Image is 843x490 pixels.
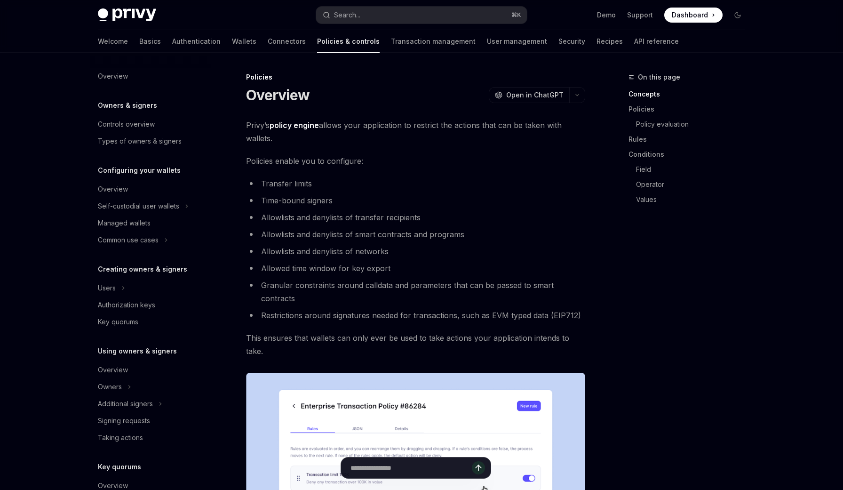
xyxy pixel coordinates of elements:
[628,132,753,147] a: Rules
[636,117,753,132] a: Policy evaluation
[98,345,177,357] h5: Using owners & signers
[246,194,585,207] li: Time-bound signers
[316,7,527,24] button: Search...⌘K
[98,100,157,111] h5: Owners & signers
[98,119,155,130] div: Controls overview
[98,184,128,195] div: Overview
[246,262,585,275] li: Allowed time window for key export
[90,215,211,232] a: Managed wallets
[628,87,753,102] a: Concepts
[636,177,753,192] a: Operator
[472,461,485,474] button: Send message
[98,71,128,82] div: Overview
[90,181,211,198] a: Overview
[246,177,585,190] li: Transfer limits
[596,30,623,53] a: Recipes
[98,165,181,176] h5: Configuring your wallets
[246,72,585,82] div: Policies
[98,217,151,229] div: Managed wallets
[246,154,585,168] span: Policies enable you to configure:
[90,313,211,330] a: Key quorums
[672,10,708,20] span: Dashboard
[98,381,122,393] div: Owners
[627,10,653,20] a: Support
[246,245,585,258] li: Allowlists and denylists of networks
[270,120,319,130] strong: policy engine
[391,30,476,53] a: Transaction management
[90,429,211,446] a: Taking actions
[98,316,138,328] div: Key quorums
[90,361,211,378] a: Overview
[139,30,161,53] a: Basics
[98,415,150,426] div: Signing requests
[98,201,179,212] div: Self-custodial user wallets
[90,297,211,313] a: Authorization keys
[246,279,585,305] li: Granular constraints around calldata and parameters that can be passed to smart contracts
[98,398,153,410] div: Additional signers
[90,68,211,85] a: Overview
[246,228,585,241] li: Allowlists and denylists of smart contracts and programs
[334,9,360,21] div: Search...
[489,87,569,103] button: Open in ChatGPT
[90,412,211,429] a: Signing requests
[246,211,585,224] li: Allowlists and denylists of transfer recipients
[506,90,564,100] span: Open in ChatGPT
[628,147,753,162] a: Conditions
[730,8,745,23] button: Toggle dark mode
[636,162,753,177] a: Field
[638,72,680,83] span: On this page
[317,30,380,53] a: Policies & controls
[487,30,547,53] a: User management
[90,133,211,150] a: Types of owners & signers
[90,116,211,133] a: Controls overview
[246,87,310,104] h1: Overview
[98,432,143,443] div: Taking actions
[98,136,182,147] div: Types of owners & signers
[636,192,753,207] a: Values
[664,8,723,23] a: Dashboard
[172,30,221,53] a: Authentication
[98,234,159,246] div: Common use cases
[634,30,679,53] a: API reference
[558,30,585,53] a: Security
[98,461,141,473] h5: Key quorums
[246,309,585,322] li: Restrictions around signatures needed for transactions, such as EVM typed data (EIP712)
[98,299,155,311] div: Authorization keys
[232,30,256,53] a: Wallets
[98,30,128,53] a: Welcome
[268,30,306,53] a: Connectors
[597,10,616,20] a: Demo
[246,119,585,145] span: Privy’s allows your application to restrict the actions that can be taken with wallets.
[98,264,187,275] h5: Creating owners & signers
[98,282,116,294] div: Users
[511,11,521,19] span: ⌘ K
[246,331,585,358] span: This ensures that wallets can only ever be used to take actions your application intends to take.
[628,102,753,117] a: Policies
[98,364,128,376] div: Overview
[98,8,156,22] img: dark logo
